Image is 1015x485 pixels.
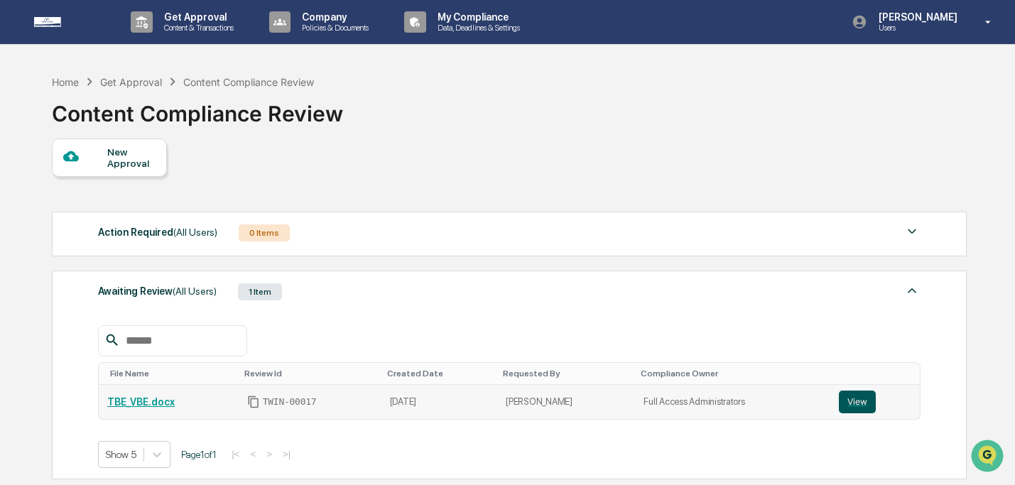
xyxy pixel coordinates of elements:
div: We're available if you need us! [48,123,180,134]
a: 🗄️Attestations [97,173,182,199]
button: > [262,448,276,460]
span: Attestations [117,179,176,193]
div: Toggle SortBy [503,369,629,378]
div: Awaiting Review [98,282,217,300]
div: 0 Items [239,224,290,241]
img: logo [34,17,102,27]
div: Start new chat [48,109,233,123]
span: (All Users) [173,227,217,238]
div: Content Compliance Review [52,89,343,126]
img: caret [903,223,921,240]
p: Data, Deadlines & Settings [426,23,527,33]
div: 🔎 [14,207,26,219]
button: |< [227,448,244,460]
button: < [246,448,260,460]
p: Users [867,23,965,33]
p: [PERSON_NAME] [867,11,965,23]
span: (All Users) [173,285,217,297]
button: >| [278,448,295,460]
td: [PERSON_NAME] [497,385,635,419]
p: How can we help? [14,30,259,53]
div: 1 Item [238,283,282,300]
p: Get Approval [153,11,241,23]
button: View [839,391,876,413]
a: 🖐️Preclearance [9,173,97,199]
span: Page 1 of 1 [181,449,217,460]
span: Data Lookup [28,206,89,220]
iframe: Open customer support [970,438,1008,476]
p: My Compliance [426,11,527,23]
button: Start new chat [241,113,259,130]
td: Full Access Administrators [635,385,830,419]
a: 🔎Data Lookup [9,200,95,226]
span: Copy Id [247,396,260,408]
td: [DATE] [381,385,498,419]
a: TBE_VBE.docx [107,396,175,408]
div: 🗄️ [103,180,114,192]
span: Preclearance [28,179,92,193]
div: Toggle SortBy [842,369,914,378]
a: Powered byPylon [100,240,172,251]
div: Home [52,76,79,88]
span: TWIN-00017 [263,396,317,408]
div: 🖐️ [14,180,26,192]
a: View [839,391,911,413]
div: Get Approval [100,76,162,88]
p: Company [291,11,376,23]
p: Content & Transactions [153,23,241,33]
div: Toggle SortBy [387,369,492,378]
img: 1746055101610-c473b297-6a78-478c-a979-82029cc54cd1 [14,109,40,134]
div: Toggle SortBy [110,369,233,378]
div: Action Required [98,223,217,241]
div: Toggle SortBy [244,369,376,378]
p: Policies & Documents [291,23,376,33]
img: caret [903,282,921,299]
div: Content Compliance Review [183,76,314,88]
div: Toggle SortBy [641,369,825,378]
span: Pylon [141,241,172,251]
div: New Approval [107,146,155,169]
